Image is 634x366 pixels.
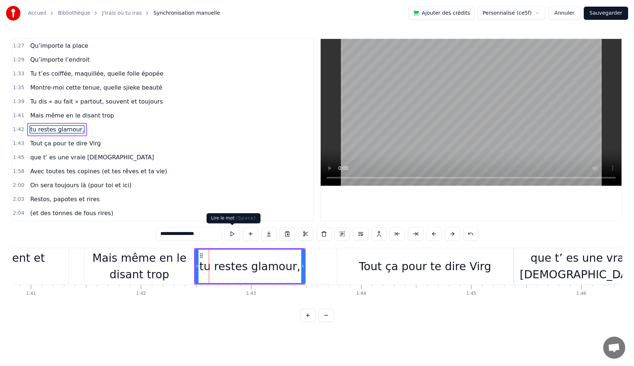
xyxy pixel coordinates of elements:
a: Accueil [28,10,46,17]
span: 1:33 [13,70,24,77]
span: tu restes glamour, [29,125,85,134]
span: 1:41 [13,112,24,119]
span: 1:29 [13,56,24,64]
span: On sera toujours là (pour toi et ici) [29,181,132,189]
span: Avec toutes tes copines (et tes rêves et ta vie) [29,167,168,175]
span: (et des tonnes de fous rires) [29,209,114,217]
div: 1:45 [466,291,476,297]
span: ( Space ) [236,215,256,221]
div: 1:42 [136,291,146,297]
span: 1:35 [13,84,24,91]
div: tu restes glamour, [199,258,300,275]
span: 1:39 [13,98,24,105]
span: Qu’importe la place [29,41,89,50]
span: que t’ es une vraie [DEMOGRAPHIC_DATA] [29,153,154,162]
div: 1:41 [26,291,36,297]
div: Tout ça pour te dire Virg [359,258,491,275]
div: 1:46 [576,291,586,297]
span: 1:58 [13,168,24,175]
span: 1:42 [13,126,24,133]
span: 1:43 [13,140,24,147]
span: Tu t’es coiffée, maquillée, quelle folle épopée [29,69,164,78]
span: 2:00 [13,182,24,189]
span: 1:45 [13,154,24,161]
div: Lire le mot [207,213,260,224]
span: 2:04 [13,210,24,217]
span: Qu’importe l’endroit [29,55,90,64]
a: Ouvrir le chat [603,337,625,359]
span: Tu dis « au fait » partout, souvent et toujours [29,97,164,106]
span: Mais même en le disant trop [29,111,115,120]
a: Bibliothèque [58,10,90,17]
div: Mais même en le disant trop [84,250,194,283]
span: 2:03 [13,196,24,203]
span: Restos, papotes et rires [29,195,100,203]
button: Annuler [548,7,580,20]
span: Montre-moi cette tenue, quelle sjieke beauté [29,83,163,92]
a: J'irais où tu iras [102,10,142,17]
span: Tout ça pour te dire Virg [29,139,101,148]
span: 1:27 [13,42,24,50]
span: Synchronisation manuelle [153,10,220,17]
nav: breadcrumb [28,10,220,17]
button: Ajouter des crédits [408,7,475,20]
div: 1:43 [246,291,256,297]
button: Sauvegarder [584,7,628,20]
div: 1:44 [356,291,366,297]
img: youka [6,6,21,21]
